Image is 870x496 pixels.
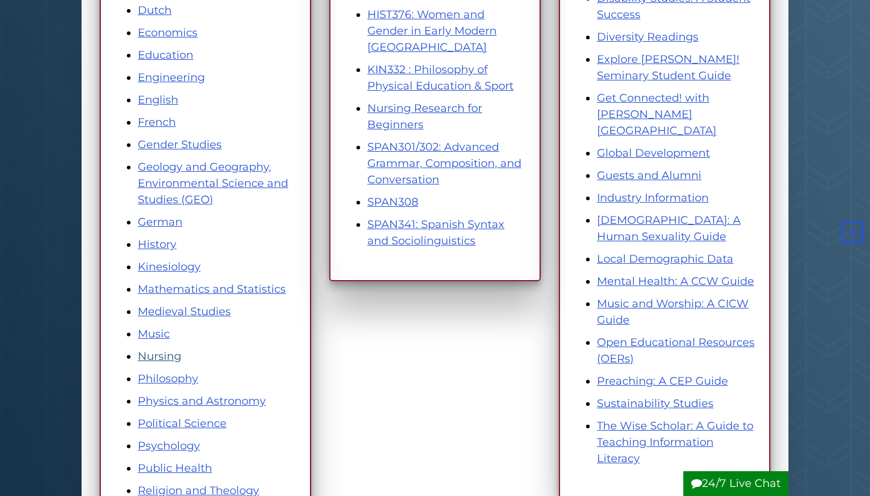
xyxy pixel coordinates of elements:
a: Explore [PERSON_NAME]! Seminary Student Guide [597,53,739,82]
a: SPAN308 [367,195,418,209]
a: Nursing Research for Beginners [367,102,482,131]
a: French [138,116,176,129]
a: Diversity Readings [597,30,698,44]
a: Guests and Alumni [597,169,701,182]
a: Kinesiology [138,260,201,273]
a: Political Science [138,417,227,430]
a: History [138,238,176,251]
a: Preaching: A CEP Guide [597,374,728,388]
a: Psychology [138,439,200,452]
a: Economics [138,26,198,39]
a: SPAN301/302: Advanced Grammar, Composition, and Conversation [367,140,521,186]
a: Music [138,327,170,341]
a: Sustainability Studies [597,397,714,410]
a: HIST376: Women and Gender in Early Modern [GEOGRAPHIC_DATA] [367,8,497,54]
a: Gender Studies [138,138,222,151]
a: Geology and Geography, Environmental Science and Studies (GEO) [138,160,288,206]
a: Physics and Astronomy [138,394,266,408]
a: Open Educational Resources (OERs) [597,336,755,365]
a: Mental Health: A CCW Guide [597,275,754,288]
a: Education [138,48,193,62]
a: Engineering [138,71,205,84]
a: Dutch [138,4,172,17]
a: Philosophy [138,372,198,385]
a: German [138,215,182,229]
a: KIN332 : Philosophy of Physical Education & Sport [367,63,514,93]
a: The Wise Scholar: A Guide to Teaching Information Literacy [597,419,753,465]
a: SPAN341: Spanish Syntax and Sociolinguistics [367,218,504,247]
a: English [138,93,178,106]
a: Mathematics and Statistics [138,282,286,296]
a: Public Health [138,462,212,475]
a: Local Demographic Data [597,252,733,266]
a: Nursing [138,350,181,363]
a: Back to Top [838,226,867,240]
a: Get Connected! with [PERSON_NAME][GEOGRAPHIC_DATA] [597,91,717,137]
a: [DEMOGRAPHIC_DATA]: A Human Sexuality Guide [597,214,741,243]
a: Medieval Studies [138,305,231,318]
a: Global Development [597,146,710,160]
a: Industry Information [597,191,709,204]
button: 24/7 Live Chat [683,471,788,496]
a: Music and Worship: A CICW Guide [597,297,749,327]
